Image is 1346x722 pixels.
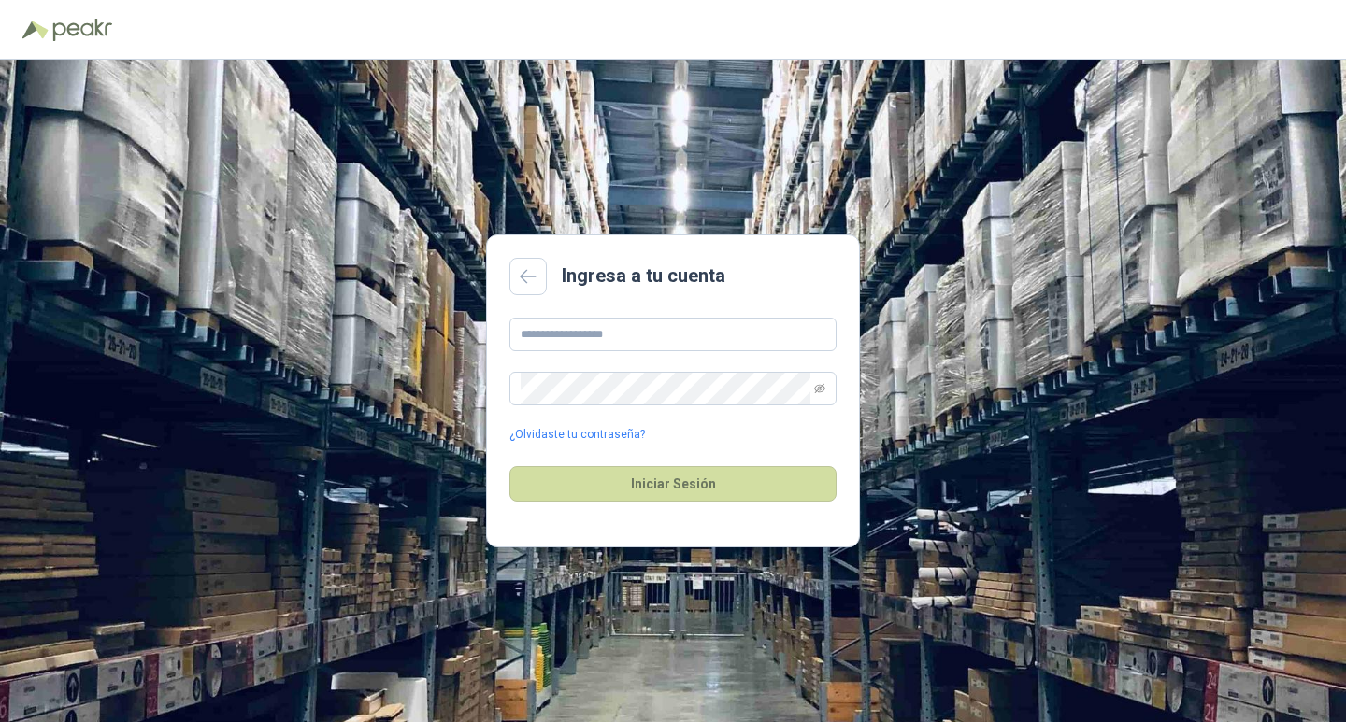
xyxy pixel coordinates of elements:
[22,21,49,39] img: Logo
[509,426,645,444] a: ¿Olvidaste tu contraseña?
[509,466,837,502] button: Iniciar Sesión
[814,383,825,394] span: eye-invisible
[52,19,112,41] img: Peakr
[562,262,725,290] h2: Ingresa a tu cuenta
